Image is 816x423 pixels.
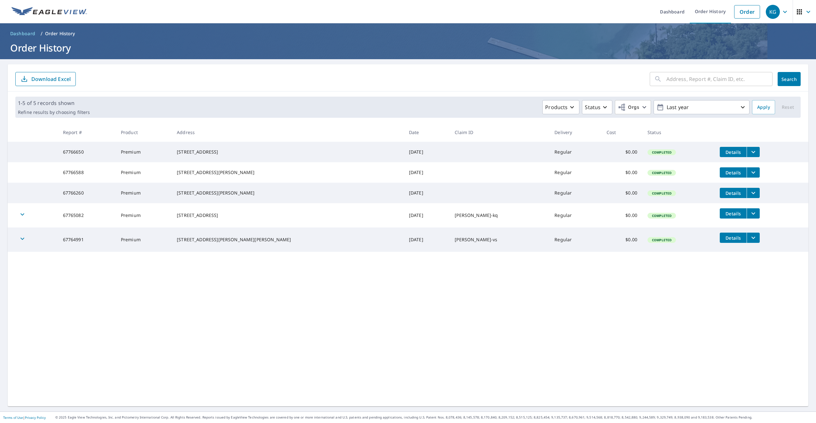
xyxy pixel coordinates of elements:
[601,227,642,252] td: $0.00
[601,162,642,183] td: $0.00
[724,170,743,176] span: Details
[404,183,450,203] td: [DATE]
[747,233,760,243] button: filesDropdownBtn-67764991
[757,103,770,111] span: Apply
[8,28,808,39] nav: breadcrumb
[404,227,450,252] td: [DATE]
[15,72,76,86] button: Download Excel
[549,227,601,252] td: Regular
[450,203,549,227] td: [PERSON_NAME]-kq
[3,416,46,419] p: |
[404,123,450,142] th: Date
[724,211,743,217] span: Details
[18,109,90,115] p: Refine results by choosing filters
[8,28,38,39] a: Dashboard
[648,238,675,242] span: Completed
[45,30,75,37] p: Order History
[778,72,801,86] button: Search
[41,30,43,37] li: /
[58,123,116,142] th: Report #
[450,123,549,142] th: Claim ID
[450,227,549,252] td: [PERSON_NAME]-vs
[642,123,715,142] th: Status
[116,142,172,162] td: Premium
[542,100,579,114] button: Products
[648,213,675,218] span: Completed
[747,147,760,157] button: filesDropdownBtn-67766650
[177,190,399,196] div: [STREET_ADDRESS][PERSON_NAME]
[720,233,747,243] button: detailsBtn-67764991
[549,162,601,183] td: Regular
[747,188,760,198] button: filesDropdownBtn-67766260
[172,123,404,142] th: Address
[720,167,747,178] button: detailsBtn-67766588
[654,100,749,114] button: Last year
[25,415,46,420] a: Privacy Policy
[752,100,775,114] button: Apply
[601,142,642,162] td: $0.00
[58,142,116,162] td: 67766650
[177,236,399,243] div: [STREET_ADDRESS][PERSON_NAME][PERSON_NAME]
[648,171,675,175] span: Completed
[766,5,780,19] div: KG
[747,208,760,219] button: filesDropdownBtn-67765082
[664,102,739,113] p: Last year
[549,203,601,227] td: Regular
[31,76,71,83] p: Download Excel
[585,103,600,111] p: Status
[720,208,747,219] button: detailsBtn-67765082
[648,191,675,196] span: Completed
[601,203,642,227] td: $0.00
[549,123,601,142] th: Delivery
[116,203,172,227] td: Premium
[177,169,399,176] div: [STREET_ADDRESS][PERSON_NAME]
[724,235,743,241] span: Details
[18,99,90,107] p: 1-5 of 5 records shown
[404,142,450,162] td: [DATE]
[720,147,747,157] button: detailsBtn-67766650
[116,123,172,142] th: Product
[582,100,612,114] button: Status
[648,150,675,155] span: Completed
[618,103,639,111] span: Orgs
[58,227,116,252] td: 67764991
[58,203,116,227] td: 67765082
[545,103,568,111] p: Products
[615,100,651,114] button: Orgs
[58,183,116,203] td: 67766260
[724,149,743,155] span: Details
[116,183,172,203] td: Premium
[177,212,399,219] div: [STREET_ADDRESS]
[783,76,796,82] span: Search
[58,162,116,183] td: 67766588
[10,30,35,37] span: Dashboard
[116,227,172,252] td: Premium
[3,415,23,420] a: Terms of Use
[177,149,399,155] div: [STREET_ADDRESS]
[666,70,773,88] input: Address, Report #, Claim ID, etc.
[404,162,450,183] td: [DATE]
[8,41,808,54] h1: Order History
[404,203,450,227] td: [DATE]
[55,415,813,420] p: © 2025 Eagle View Technologies, Inc. and Pictometry International Corp. All Rights Reserved. Repo...
[720,188,747,198] button: detailsBtn-67766260
[12,7,87,17] img: EV Logo
[734,5,760,19] a: Order
[724,190,743,196] span: Details
[601,183,642,203] td: $0.00
[116,162,172,183] td: Premium
[549,142,601,162] td: Regular
[549,183,601,203] td: Regular
[601,123,642,142] th: Cost
[747,167,760,178] button: filesDropdownBtn-67766588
